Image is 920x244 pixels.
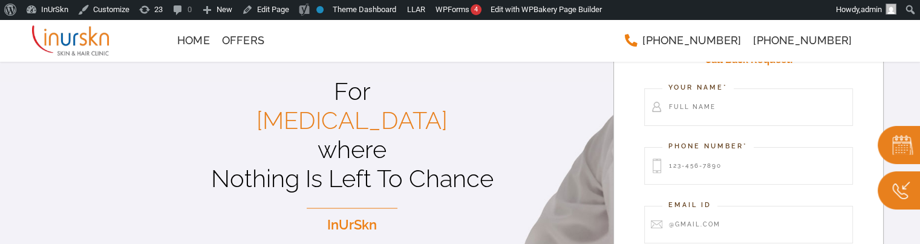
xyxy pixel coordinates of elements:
div: No index [316,6,324,13]
a: Offers [216,28,270,53]
label: Your Name* [662,82,734,93]
a: [PHONE_NUMBER] [747,28,858,53]
div: 4 [471,4,481,15]
p: InUrSkn [91,214,613,236]
input: 123-456-7890 [644,147,853,185]
img: book.png [878,126,920,164]
span: [PHONE_NUMBER] [642,35,741,46]
span: Offers [222,35,264,46]
a: [PHONE_NUMBER] [618,28,747,53]
label: Phone Number* [662,141,754,152]
img: Callc.png [878,171,920,209]
span: [MEDICAL_DATA] [256,106,448,134]
input: Full Name [644,88,853,126]
span: [PHONE_NUMBER] [753,35,852,46]
a: Home [171,28,216,53]
span: admin [861,5,882,14]
img: InUrSkn [32,22,109,59]
label: Email Id [662,200,717,211]
span: Home [177,35,210,46]
input: @gmail.com [644,206,853,243]
p: For where Nothing Is Left To Chance [91,77,613,193]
